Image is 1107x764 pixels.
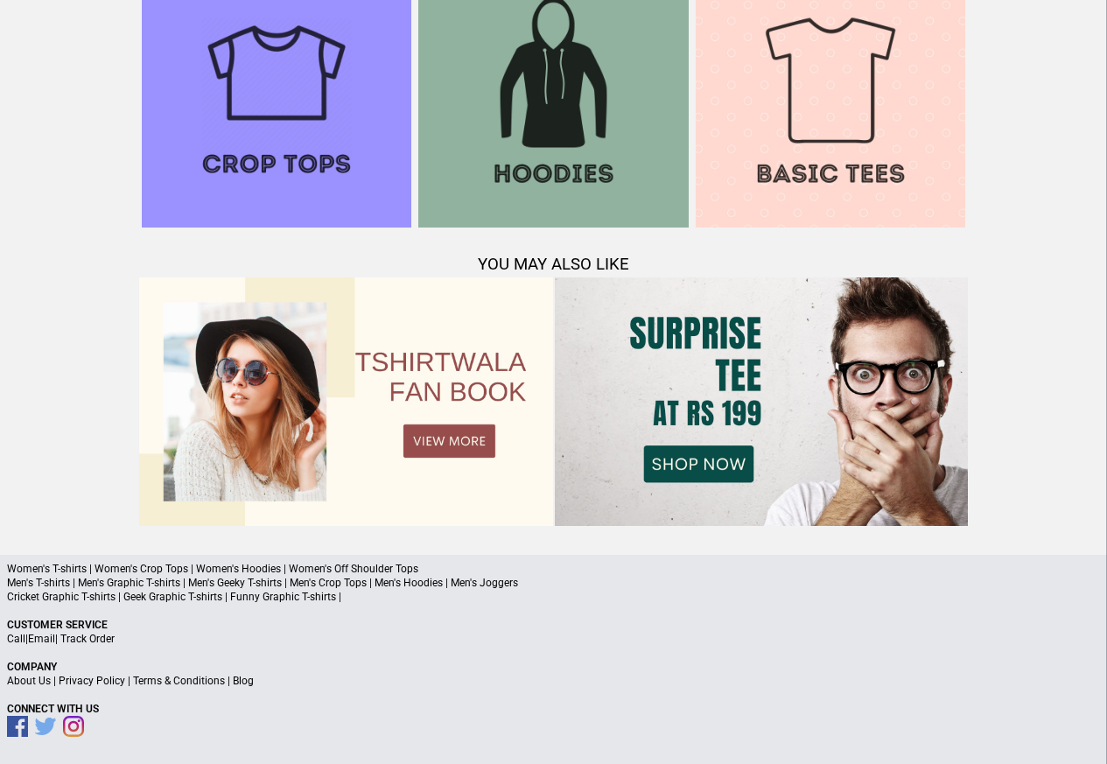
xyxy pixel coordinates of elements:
[7,576,1100,590] p: Men's T-shirts | Men's Graphic T-shirts | Men's Geeky T-shirts | Men's Crop Tops | Men's Hoodies ...
[233,675,254,687] a: Blog
[7,562,1100,576] p: Women's T-shirts | Women's Crop Tops | Women's Hoodies | Women's Off Shoulder Tops
[60,633,115,645] a: Track Order
[7,618,1100,632] p: Customer Service
[133,675,225,687] a: Terms & Conditions
[7,590,1100,604] p: Cricket Graphic T-shirts | Geek Graphic T-shirts | Funny Graphic T-shirts |
[7,675,51,687] a: About Us
[7,674,1100,688] p: | | |
[59,675,125,687] a: Privacy Policy
[7,632,1100,646] p: | |
[28,633,55,645] a: Email
[7,633,25,645] a: Call
[7,660,1100,674] p: Company
[478,255,629,274] span: YOU MAY ALSO LIKE
[7,702,1100,716] p: Connect With Us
